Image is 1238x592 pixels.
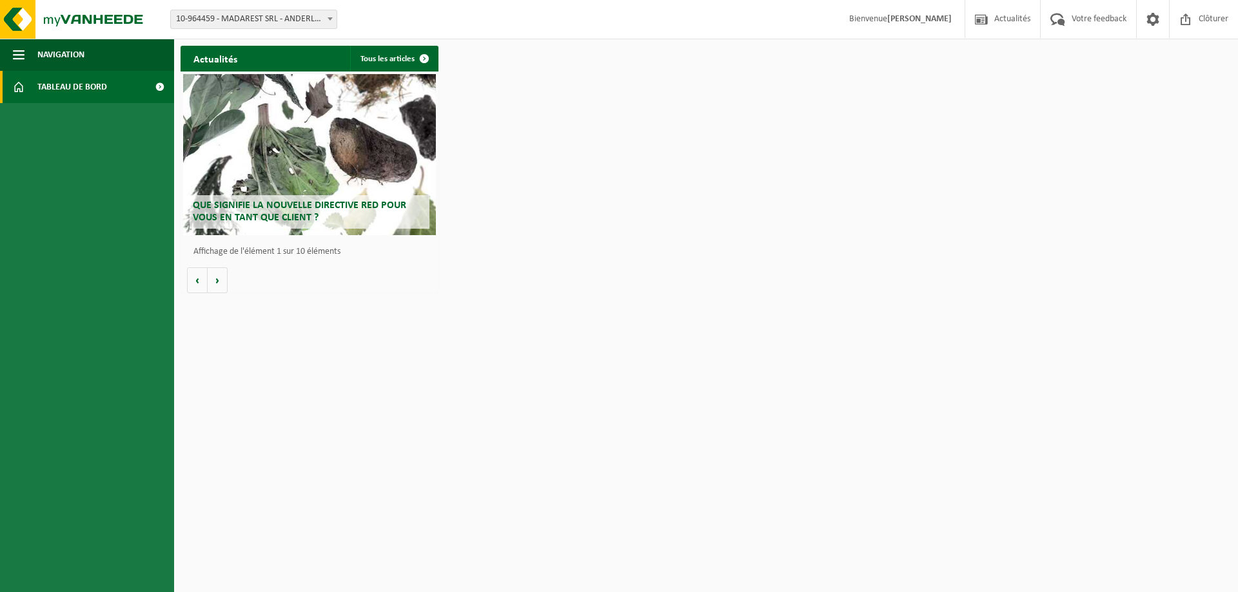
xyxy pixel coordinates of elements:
span: 10-964459 - MADAREST SRL - ANDERLUES [171,10,337,28]
span: Que signifie la nouvelle directive RED pour vous en tant que client ? [193,200,406,223]
button: Volgende [208,267,228,293]
a: Que signifie la nouvelle directive RED pour vous en tant que client ? [183,74,436,235]
p: Affichage de l'élément 1 sur 10 éléments [193,247,432,256]
span: Navigation [37,39,84,71]
h2: Actualités [181,46,250,71]
span: 10-964459 - MADAREST SRL - ANDERLUES [170,10,337,29]
span: Tableau de bord [37,71,107,103]
button: Vorige [187,267,208,293]
strong: [PERSON_NAME] [887,14,952,24]
a: Tous les articles [350,46,437,72]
